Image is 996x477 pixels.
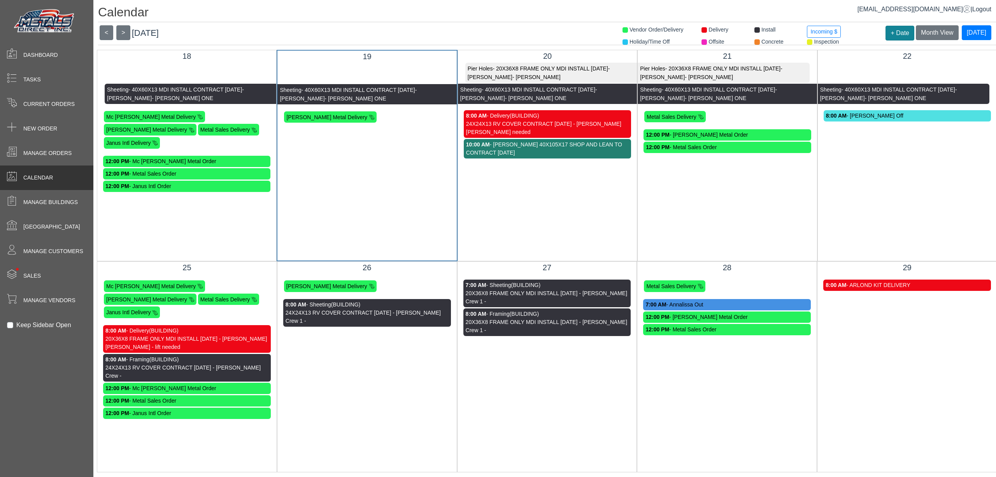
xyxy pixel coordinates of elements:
div: - Metal Sales Order [645,326,808,334]
div: 26 [283,262,451,273]
span: [PERSON_NAME] Metal Delivery [286,283,367,289]
strong: 12:00 PM [105,410,129,416]
strong: 8:00 AM [466,113,487,119]
span: (BUILDING) [511,282,540,288]
div: - ARLOND KIT DELIVERY [826,281,989,289]
strong: 12:00 PM [646,144,670,150]
span: Mc [PERSON_NAME] Metal Delivery [106,283,196,289]
span: Sheeting [640,86,661,93]
span: Manage Customers [23,247,83,255]
span: (BUILDING) [149,356,179,363]
span: Dashboard [23,51,58,59]
div: - Delivery [466,112,629,120]
a: [EMAIL_ADDRESS][DOMAIN_NAME] [857,6,971,12]
div: - Janus Intl Order [105,182,268,190]
strong: 12:00 PM [645,314,669,320]
span: - 40X60X13 MDI INSTALL CONTRACT [DATE] [302,87,415,93]
strong: 8:00 AM [826,282,846,288]
div: 24X24X13 RV COVER CONTRACT [DATE] - [PERSON_NAME] [286,309,449,317]
span: Calendar [23,174,53,182]
div: - [PERSON_NAME] Metal Order [645,313,808,321]
span: - [PERSON_NAME] [468,65,610,80]
span: - 40X60X13 MDI INSTALL CONTRACT [DATE] [482,86,595,93]
span: - 20X36X8 FRAME ONLY MDI INSTALL [DATE] [493,65,608,72]
div: - [PERSON_NAME] Off [826,112,989,120]
span: Manage Buildings [23,198,78,206]
strong: 12:00 PM [105,158,129,164]
span: [PERSON_NAME] Metal Delivery [286,114,367,120]
span: Mc [PERSON_NAME] Metal Delivery [106,113,196,120]
span: Metal Sales Delivery [200,127,250,133]
button: < [100,25,113,40]
span: Metal Sales Delivery [646,283,696,289]
span: Delivery [708,26,728,33]
span: Sheeting [107,86,128,93]
span: - [PERSON_NAME] ONE [505,95,566,101]
span: - 40X60X13 MDI INSTALL CONTRACT [DATE] [842,86,955,93]
span: Sheeting [280,87,301,93]
div: - Delivery [105,327,268,335]
strong: 12:00 PM [105,385,129,391]
strong: 8:00 AM [105,356,126,363]
div: - Mc [PERSON_NAME] Metal Order [105,157,268,165]
div: 20X36X8 FRAME ONLY MDI INSTALL [DATE] - [PERSON_NAME] [466,289,629,297]
span: Sheeting [460,86,482,93]
button: Month View [916,25,958,40]
div: Crew 1 - [466,326,629,334]
span: New Order [23,125,57,133]
span: Current Orders [23,100,75,108]
div: 27 [463,262,631,273]
span: - [PERSON_NAME] [460,86,597,101]
div: [PERSON_NAME] needed [466,128,629,136]
span: - [PERSON_NAME] [280,87,417,102]
span: Vendor Order/Delivery [630,26,684,33]
span: Month View [921,29,953,36]
strong: 12:00 PM [105,171,129,177]
span: - [PERSON_NAME] ONE [865,95,926,101]
span: Pier Holes [640,65,665,72]
span: Sheeting [820,86,842,93]
span: Manage Orders [23,149,72,157]
div: 24X24X13 RV COVER CONTRACT [DATE] - [PERSON_NAME] [466,120,629,128]
div: Crew 1 - [286,317,449,325]
span: Metal Sales Delivery [200,296,250,302]
div: - Framing [466,310,629,318]
span: Janus Intl Delivery [106,140,151,146]
span: (BUILDING) [149,327,178,334]
span: Logout [972,6,991,12]
div: 24X24X13 RV COVER CONTRACT [DATE] - [PERSON_NAME] [105,364,268,372]
strong: 8:00 AM [466,311,486,317]
span: Manage Vendors [23,296,75,305]
span: - 20X36X8 FRAME ONLY MDI INSTALL [DATE] [665,65,780,72]
span: - [PERSON_NAME] ONE [152,95,213,101]
span: (BUILDING) [510,113,539,119]
div: - Metal Sales Order [646,143,808,151]
img: Metals Direct Inc Logo [12,7,78,36]
div: | [857,5,991,14]
strong: 10:00 AM [466,141,490,148]
span: [GEOGRAPHIC_DATA] [23,223,80,231]
span: Install [761,26,776,33]
div: 22 [824,50,991,62]
span: • [7,257,27,282]
span: - [PERSON_NAME] [107,86,244,101]
div: - Metal Sales Order [105,397,268,405]
div: 25 [103,262,271,273]
span: - [PERSON_NAME] [512,74,561,80]
h1: Calendar [98,5,996,22]
strong: 8:00 AM [826,113,847,119]
button: [DATE] [962,25,991,40]
div: - Framing [105,356,268,364]
span: - [PERSON_NAME] [640,86,777,101]
strong: 7:00 AM [645,301,666,308]
div: 18 [103,50,270,62]
div: - Metal Sales Order [105,170,268,178]
span: [PERSON_NAME] Metal Delivery [106,296,187,302]
span: - 40X60X13 MDI INSTALL CONTRACT [DATE] [662,86,775,93]
div: 21 [644,50,811,62]
span: Inspection [814,39,839,45]
div: - [PERSON_NAME] Metal Order [646,131,808,139]
span: (BUILDING) [510,311,539,317]
div: - Sheeting [466,281,629,289]
strong: 12:00 PM [646,132,670,138]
